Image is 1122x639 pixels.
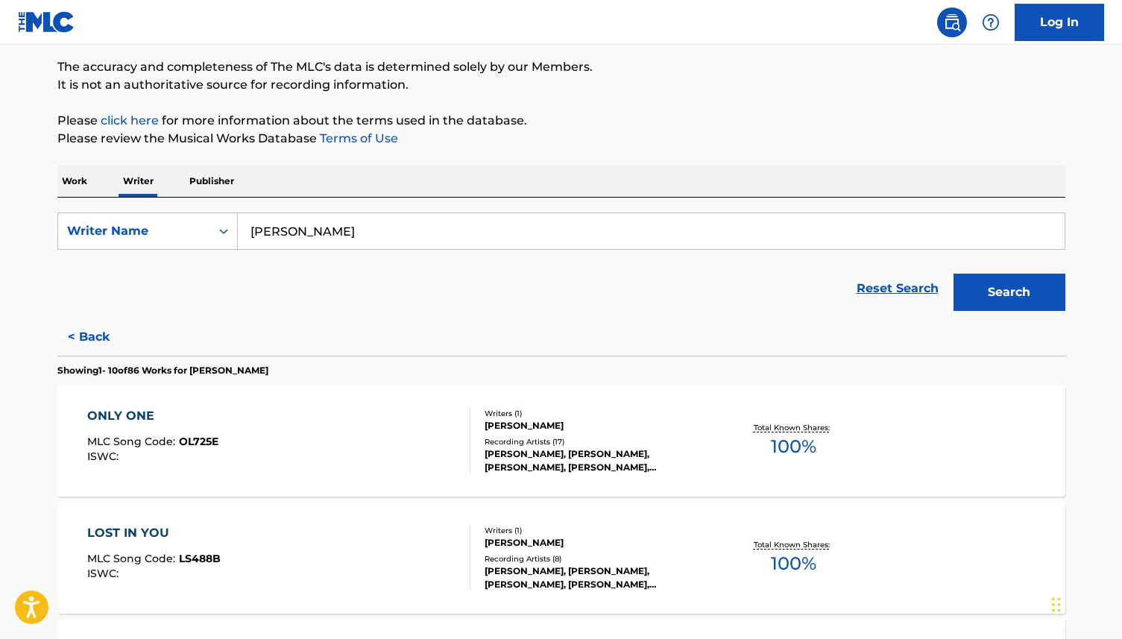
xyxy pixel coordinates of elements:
[485,536,710,550] div: [PERSON_NAME]
[87,407,218,425] div: ONLY ONE
[954,274,1065,311] button: Search
[982,13,1000,31] img: help
[771,550,816,577] span: 100 %
[87,435,179,448] span: MLC Song Code :
[57,112,1065,130] p: Please for more information about the terms used in the database.
[485,436,710,447] div: Recording Artists ( 17 )
[87,567,122,580] span: ISWC :
[57,58,1065,76] p: The accuracy and completeness of The MLC's data is determined solely by our Members.
[179,435,218,448] span: OL725E
[485,553,710,564] div: Recording Artists ( 8 )
[1047,567,1122,639] iframe: Chat Widget
[57,385,1065,497] a: ONLY ONEMLC Song Code:OL725EISWC:Writers (1)[PERSON_NAME]Recording Artists (17)[PERSON_NAME], [PE...
[754,539,833,550] p: Total Known Shares:
[101,113,159,128] a: click here
[67,222,201,240] div: Writer Name
[87,552,179,565] span: MLC Song Code :
[976,7,1006,37] div: Help
[943,13,961,31] img: search
[1015,4,1104,41] a: Log In
[57,213,1065,318] form: Search Form
[485,408,710,419] div: Writers ( 1 )
[57,76,1065,94] p: It is not an authoritative source for recording information.
[771,433,816,460] span: 100 %
[57,502,1065,614] a: LOST IN YOUMLC Song Code:LS488BISWC:Writers (1)[PERSON_NAME]Recording Artists (8)[PERSON_NAME], [...
[849,272,946,305] a: Reset Search
[485,419,710,432] div: [PERSON_NAME]
[179,552,221,565] span: LS488B
[485,564,710,591] div: [PERSON_NAME], [PERSON_NAME], [PERSON_NAME], [PERSON_NAME], [PERSON_NAME]
[754,422,833,433] p: Total Known Shares:
[57,130,1065,148] p: Please review the Musical Works Database
[185,166,239,197] p: Publisher
[485,447,710,474] div: [PERSON_NAME], [PERSON_NAME], [PERSON_NAME], [PERSON_NAME], [PERSON_NAME]
[87,524,221,542] div: LOST IN YOU
[57,166,92,197] p: Work
[317,131,398,145] a: Terms of Use
[119,166,158,197] p: Writer
[57,318,147,356] button: < Back
[485,525,710,536] div: Writers ( 1 )
[1052,582,1061,627] div: Drag
[18,11,75,33] img: MLC Logo
[87,450,122,463] span: ISWC :
[57,364,268,377] p: Showing 1 - 10 of 86 Works for [PERSON_NAME]
[937,7,967,37] a: Public Search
